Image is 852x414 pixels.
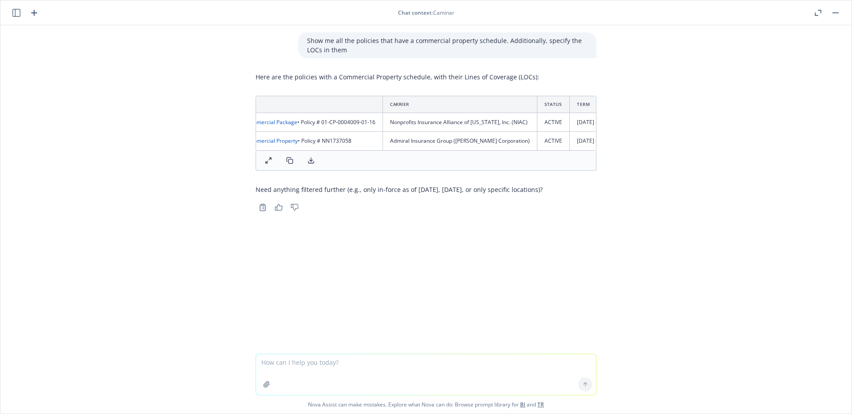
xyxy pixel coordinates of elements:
td: [DATE] – [DATE] [570,113,624,132]
p: Show me all the policies that have a commercial property schedule. Additionally, specify the LOCs... [307,36,588,55]
a: BI [520,401,525,408]
p: Here are the policies with a Commercial Property schedule, with their Lines of Coverage (LOCs): [256,72,596,82]
td: • Policy # 01-CP-0004009-01-16 [212,113,383,132]
th: Carrier [383,96,537,113]
th: Policy [212,96,383,113]
td: ACTIVE [537,132,570,150]
th: Term [570,96,624,113]
a: Caminar - Commercial Property [219,137,298,145]
td: Admiral Insurance Group ([PERSON_NAME] Corporation) [383,132,537,150]
p: Need anything filtered further (e.g., only in-force as of [DATE], [DATE], or only specific locati... [256,185,596,194]
td: [DATE] – [DATE] [570,132,624,150]
td: Nonprofits Insurance Alliance of [US_STATE], Inc. (NIAC) [383,113,537,132]
div: : Caminar [398,9,454,16]
td: ACTIVE [537,113,570,132]
span: Nova Assist can make mistakes. Explore what Nova can do: Browse prompt library for and [4,395,848,414]
button: Thumbs down [288,201,302,214]
a: TR [537,401,544,408]
svg: Copy to clipboard [259,203,267,211]
a: Caminar - Commercial Package [219,118,297,126]
span: Chat context [398,9,432,16]
td: • Policy # NN1737058 [212,132,383,150]
th: Status [537,96,570,113]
